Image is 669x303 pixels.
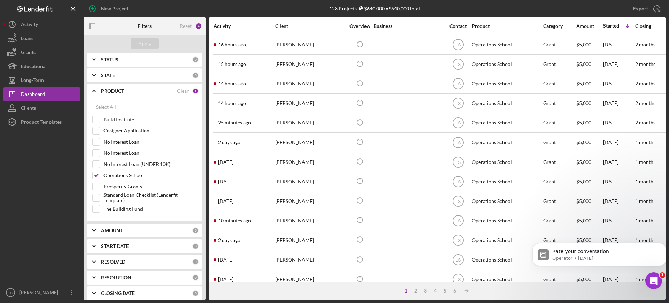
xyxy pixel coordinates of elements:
[3,31,80,45] button: Loans
[96,100,116,114] div: Select All
[626,2,666,16] button: Export
[576,61,591,67] span: $5,000
[530,228,669,284] iframe: Intercom notifications message
[3,115,80,129] a: Product Templates
[455,179,461,184] text: LS
[180,23,192,29] div: Reset
[329,6,420,12] div: 128 Projects • $640,000 Total
[543,153,576,171] div: Grant
[3,59,80,73] a: Educational
[401,288,411,294] div: 1
[440,288,450,294] div: 5
[192,259,199,265] div: 0
[218,120,251,126] time: 2025-10-13 19:27
[21,115,62,131] div: Product Templates
[21,17,38,33] div: Activity
[103,150,197,157] label: No Interest Loan -
[576,218,591,224] span: $5,000
[103,183,197,190] label: Prosperity Grants
[275,251,345,269] div: [PERSON_NAME]
[455,101,461,106] text: LS
[275,94,345,113] div: [PERSON_NAME]
[21,101,36,117] div: Clients
[103,138,197,145] label: No Interest Loan
[411,288,421,294] div: 2
[576,41,591,47] span: $5,000
[455,238,461,243] text: LS
[645,272,662,289] iframe: Intercom live chat
[275,55,345,74] div: [PERSON_NAME]
[195,23,202,30] div: 4
[455,258,461,263] text: LS
[472,172,541,191] div: Operations School
[103,161,197,168] label: No Interest Loan (UNDER 10K)
[603,133,635,152] div: [DATE]
[103,172,197,179] label: Operations School
[103,116,197,123] label: Build Institute
[275,23,345,29] div: Client
[275,192,345,210] div: [PERSON_NAME]
[635,139,653,145] time: 1 month
[218,237,240,243] time: 2025-10-11 16:09
[576,100,591,106] span: $5,000
[603,23,619,29] div: Started
[543,114,576,132] div: Grant
[603,55,635,74] div: [DATE]
[21,59,47,75] div: Educational
[218,198,233,204] time: 2025-10-11 00:01
[103,127,197,134] label: Cosigner Application
[543,192,576,210] div: Grant
[374,23,443,29] div: Business
[21,31,33,47] div: Loans
[21,73,44,89] div: Long-Term
[192,274,199,281] div: 0
[8,291,13,295] text: LS
[450,288,460,294] div: 6
[472,75,541,93] div: Operations School
[3,17,80,31] a: Activity
[218,159,233,165] time: 2025-10-12 14:22
[635,198,653,204] time: 1 month
[543,75,576,93] div: Grant
[635,100,655,106] time: 2 months
[472,23,541,29] div: Product
[421,288,430,294] div: 3
[576,81,591,86] span: $5,000
[472,270,541,289] div: Operations School
[3,87,80,101] a: Dashboard
[455,199,461,204] text: LS
[17,286,63,301] div: [PERSON_NAME]
[472,153,541,171] div: Operations School
[472,192,541,210] div: Operations School
[603,114,635,132] div: [DATE]
[455,140,461,145] text: LS
[275,114,345,132] div: [PERSON_NAME]
[455,218,461,223] text: LS
[455,62,461,67] text: LS
[131,38,159,49] button: Apply
[214,23,275,29] div: Activity
[455,121,461,126] text: LS
[603,172,635,191] div: [DATE]
[472,133,541,152] div: Operations School
[603,211,635,230] div: [DATE]
[218,277,233,282] time: 2025-10-10 05:00
[430,288,440,294] div: 4
[3,73,80,87] button: Long-Term
[603,94,635,113] div: [DATE]
[101,275,131,280] b: RESOLUTION
[21,45,36,61] div: Grants
[576,179,591,184] span: $5,000
[275,153,345,171] div: [PERSON_NAME]
[192,243,199,249] div: 0
[192,88,199,94] div: 1
[84,2,135,16] button: New Project
[275,133,345,152] div: [PERSON_NAME]
[3,101,80,115] button: Clients
[218,139,240,145] time: 2025-10-12 00:40
[347,23,373,29] div: Overview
